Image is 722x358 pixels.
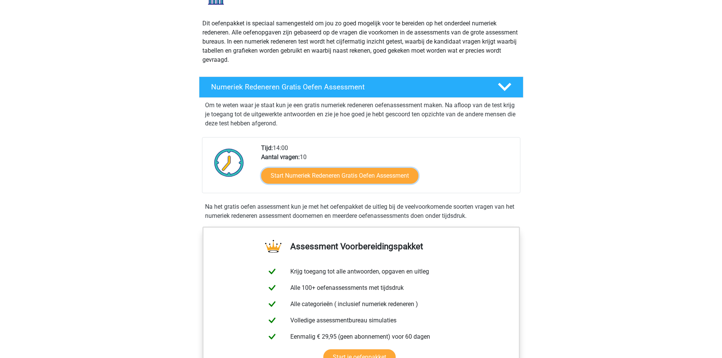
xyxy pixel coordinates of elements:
[202,202,520,220] div: Na het gratis oefen assessment kun je met het oefenpakket de uitleg bij de veelvoorkomende soorte...
[255,144,520,193] div: 14:00 10
[196,77,526,98] a: Numeriek Redeneren Gratis Oefen Assessment
[202,19,520,64] p: Dit oefenpakket is speciaal samengesteld om jou zo goed mogelijk voor te bereiden op het onderdee...
[211,83,486,91] h4: Numeriek Redeneren Gratis Oefen Assessment
[261,168,418,184] a: Start Numeriek Redeneren Gratis Oefen Assessment
[261,144,273,152] b: Tijd:
[261,153,300,161] b: Aantal vragen:
[205,101,517,128] p: Om te weten waar je staat kun je een gratis numeriek redeneren oefenassessment maken. Na afloop v...
[210,144,248,181] img: Klok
